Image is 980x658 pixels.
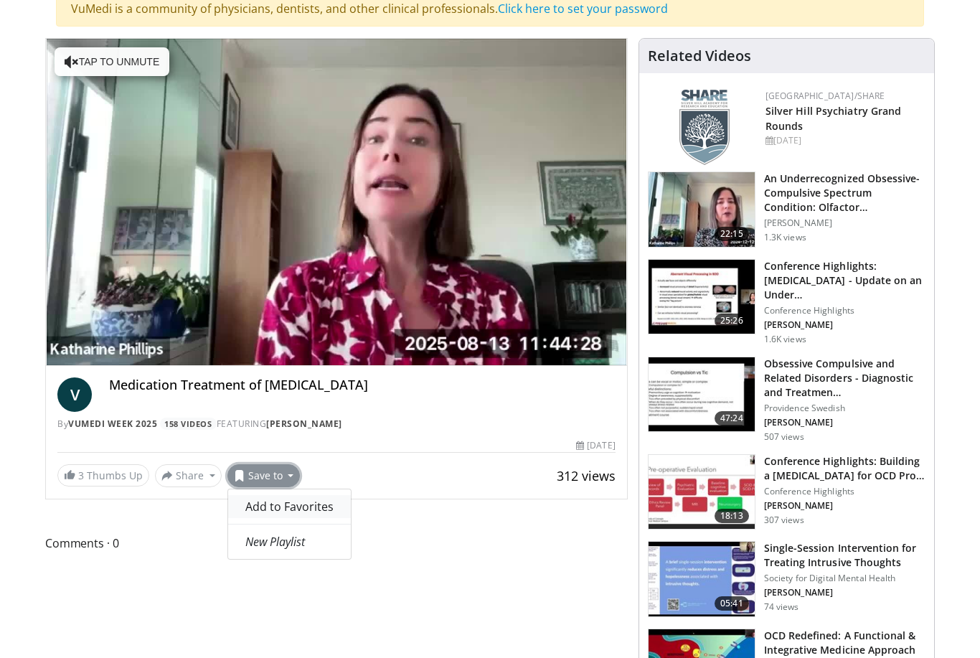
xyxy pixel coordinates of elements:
[765,134,923,147] div: [DATE]
[764,454,925,483] h3: Conference Highlights: Building a [MEDICAL_DATA] for OCD Pro…
[649,357,755,432] img: 33f18459-8cfc-461c-9790-5ac175df52b2.150x105_q85_crop-smart_upscale.jpg
[649,455,755,530] img: 6dd67906-17be-4f81-90a7-b82fda4c66c7.150x105_q85_crop-smart_upscale.jpg
[765,90,885,102] a: [GEOGRAPHIC_DATA]/SHARE
[648,357,925,443] a: 47:24 Obsessive Compulsive and Related Disorders - Diagnostic and Treatmen… Providence Swedish [P...
[764,305,925,316] p: Conference Highlights
[45,534,628,553] span: Comments 0
[765,104,902,133] a: Silver Hill Psychiatry Grand Rounds
[57,418,616,431] div: By FEATURING
[679,90,730,165] img: f8aaeb6d-318f-4fcf-bd1d-54ce21f29e87.png.150x105_q85_autocrop_double_scale_upscale_version-0.2.png
[228,495,351,518] a: Add to Favorites
[764,629,925,657] h3: OCD Redefined: A Functional & Integrative Medicine Approach
[764,319,925,331] p: [PERSON_NAME]
[764,601,799,613] p: 74 views
[649,542,755,616] img: e6e76001-f95f-4128-8735-a0f3ca122fd7.150x105_q85_crop-smart_upscale.jpg
[764,431,804,443] p: 507 views
[764,587,925,598] p: [PERSON_NAME]
[266,418,342,430] a: [PERSON_NAME]
[764,259,925,302] h3: Conference Highlights: [MEDICAL_DATA] - Update on an Under…
[764,486,925,497] p: Conference Highlights
[57,377,92,412] a: V
[715,314,749,328] span: 25:26
[46,39,627,366] video-js: Video Player
[648,47,751,65] h4: Related Videos
[715,509,749,523] span: 18:13
[557,467,616,484] span: 312 views
[648,259,925,345] a: 25:26 Conference Highlights: [MEDICAL_DATA] - Update on an Under… Conference Highlights [PERSON_N...
[648,454,925,530] a: 18:13 Conference Highlights: Building a [MEDICAL_DATA] for OCD Pro… Conference Highlights [PERSON...
[68,418,157,430] a: Vumedi Week 2025
[764,403,925,414] p: Providence Swedish
[764,541,925,570] h3: Single-Session Intervention for Treating Intrusive Thoughts
[764,573,925,584] p: Society for Digital Mental Health
[245,534,305,550] em: New Playlist
[576,439,615,452] div: [DATE]
[155,464,222,487] button: Share
[764,232,806,243] p: 1.3K views
[764,357,925,400] h3: Obsessive Compulsive and Related Disorders - Diagnostic and Treatmen…
[648,541,925,617] a: 05:41 Single-Session Intervention for Treating Intrusive Thoughts Society for Digital Mental Heal...
[764,514,804,526] p: 307 views
[764,334,806,345] p: 1.6K views
[109,377,616,393] h4: Medication Treatment of [MEDICAL_DATA]
[764,500,925,512] p: [PERSON_NAME]
[160,418,217,430] a: 158 Videos
[227,464,301,487] button: Save to
[715,227,749,241] span: 22:15
[715,596,749,611] span: 05:41
[55,47,169,76] button: Tap to unmute
[764,417,925,428] p: [PERSON_NAME]
[649,172,755,247] img: d46add6d-6fd9-4c62-8e3b-7019dc31b867.150x105_q85_crop-smart_upscale.jpg
[78,469,84,482] span: 3
[648,171,925,248] a: 22:15 An Underrecognized Obsessive-Compulsive Spectrum Condition: Olfactor… [PERSON_NAME] 1.3K views
[764,217,925,229] p: [PERSON_NAME]
[57,464,149,487] a: 3 Thumbs Up
[715,411,749,426] span: 47:24
[498,1,668,17] a: Click here to set your password
[245,499,334,514] span: Add to Favorites
[764,171,925,215] h3: An Underrecognized Obsessive-Compulsive Spectrum Condition: Olfactor…
[649,260,755,334] img: 9f16e963-74a6-4de5-bbd7-8be3a642d08b.150x105_q85_crop-smart_upscale.jpg
[228,530,351,553] a: New Playlist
